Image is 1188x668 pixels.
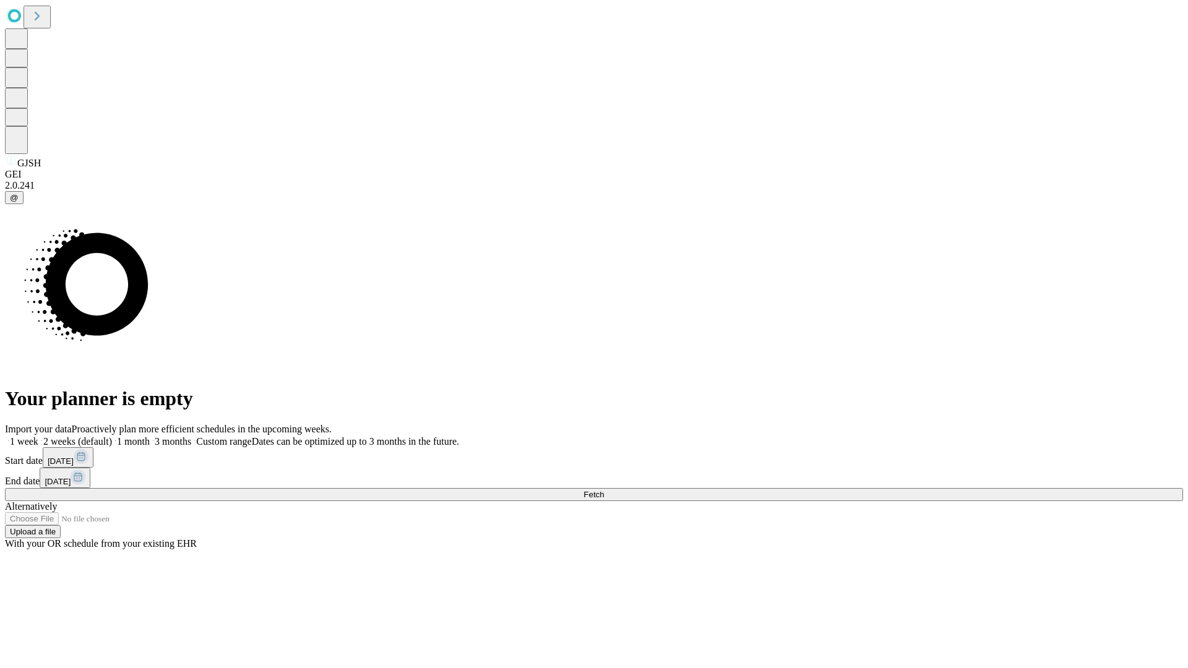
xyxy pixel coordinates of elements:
span: 2 weeks (default) [43,436,112,447]
span: Fetch [583,490,604,499]
div: Start date [5,447,1183,468]
span: 1 week [10,436,38,447]
button: [DATE] [43,447,93,468]
div: 2.0.241 [5,180,1183,191]
button: @ [5,191,24,204]
span: 1 month [117,436,150,447]
button: [DATE] [40,468,90,488]
span: [DATE] [45,477,71,486]
h1: Your planner is empty [5,387,1183,410]
span: GJSH [17,158,41,168]
div: GEI [5,169,1183,180]
span: Proactively plan more efficient schedules in the upcoming weeks. [72,424,332,434]
button: Upload a file [5,525,61,538]
span: 3 months [155,436,191,447]
button: Fetch [5,488,1183,501]
span: [DATE] [48,456,74,466]
span: @ [10,193,19,202]
span: Import your data [5,424,72,434]
span: Alternatively [5,501,57,512]
span: With your OR schedule from your existing EHR [5,538,197,549]
div: End date [5,468,1183,488]
span: Custom range [196,436,251,447]
span: Dates can be optimized up to 3 months in the future. [252,436,459,447]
